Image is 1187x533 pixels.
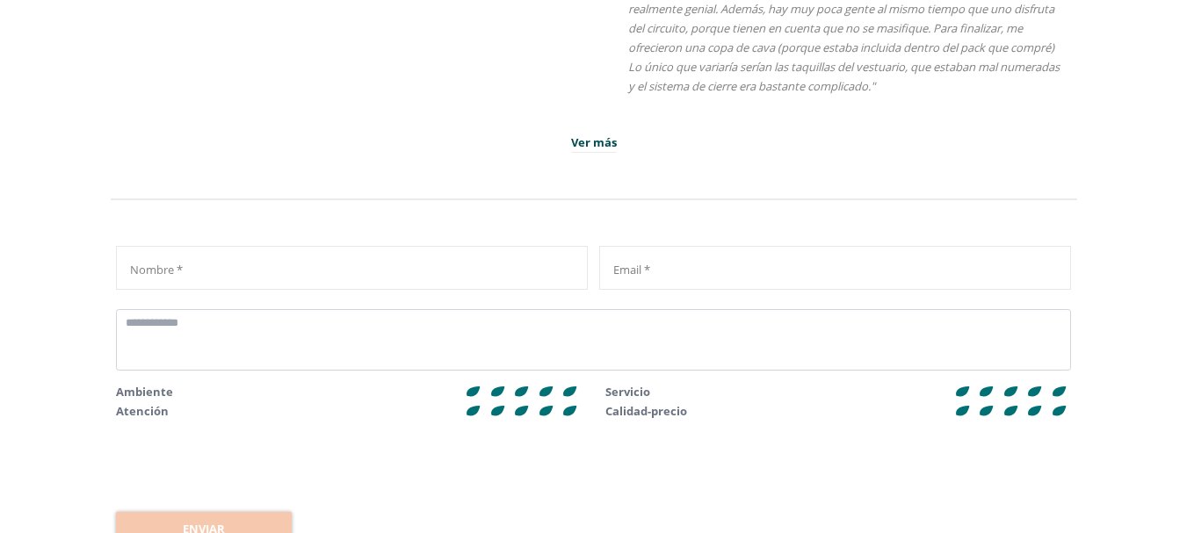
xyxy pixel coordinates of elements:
[116,382,173,401] div: Ambiente
[116,432,383,501] iframe: reCAPTCHA
[571,134,617,152] span: Ver más
[116,401,169,421] div: Atención
[571,134,617,153] button: Ver más
[605,401,687,421] div: Calidad-precio
[605,382,650,401] div: Servicio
